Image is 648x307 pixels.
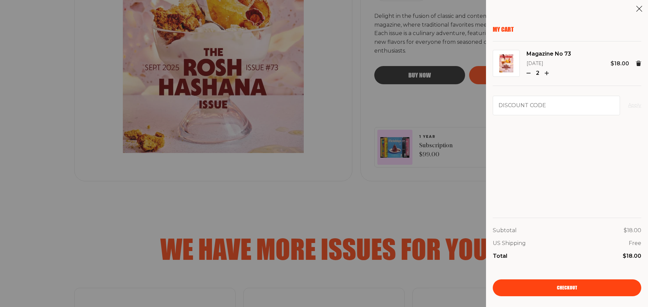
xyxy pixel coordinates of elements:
[493,239,526,248] p: US Shipping
[629,239,641,248] p: Free
[628,101,641,110] button: Apply
[526,60,571,68] p: [DATE]
[499,54,513,72] img: Magazine No 73 Image
[623,252,641,260] p: $18.00
[493,26,641,33] p: My Cart
[493,226,517,235] p: Subtotal
[611,59,629,68] p: $18.00
[624,226,641,235] p: $18.00
[526,50,571,58] a: Magazine No 73
[533,69,542,78] p: 2
[493,252,507,260] p: Total
[493,96,620,115] input: Discount code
